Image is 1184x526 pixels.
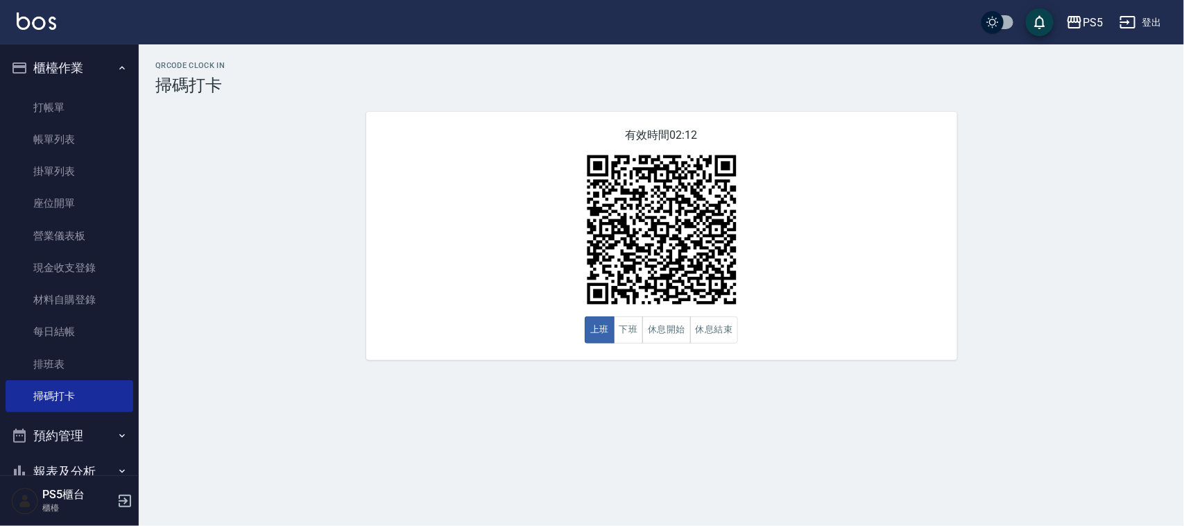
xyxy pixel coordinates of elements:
button: 報表及分析 [6,454,133,490]
button: save [1026,8,1054,36]
a: 材料自購登錄 [6,284,133,316]
button: 休息結束 [690,316,739,343]
a: 座位開單 [6,187,133,219]
a: 營業儀表板 [6,220,133,252]
a: 現金收支登錄 [6,252,133,284]
button: 休息開始 [642,316,691,343]
button: 櫃檯作業 [6,50,133,86]
a: 掛單列表 [6,155,133,187]
button: 下班 [614,316,644,343]
h5: PS5櫃台 [42,488,113,502]
button: 登出 [1114,10,1167,35]
div: 有效時間 02:12 [366,112,957,360]
img: Person [11,487,39,515]
a: 每日結帳 [6,316,133,348]
img: Logo [17,12,56,30]
a: 打帳單 [6,92,133,124]
a: 帳單列表 [6,124,133,155]
a: 排班表 [6,348,133,380]
div: PS5 [1083,14,1103,31]
h3: 掃碼打卡 [155,76,1167,95]
h2: QRcode Clock In [155,61,1167,70]
button: 預約管理 [6,418,133,454]
button: PS5 [1061,8,1108,37]
p: 櫃檯 [42,502,113,514]
button: 上班 [585,316,615,343]
a: 掃碼打卡 [6,380,133,412]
